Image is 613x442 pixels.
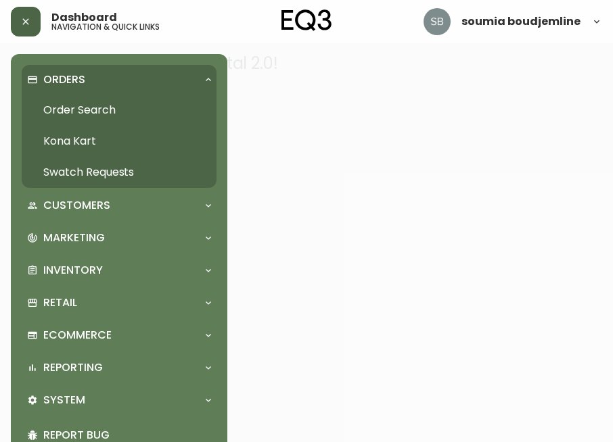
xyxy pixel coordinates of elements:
[43,360,103,375] p: Reporting
[43,263,103,278] p: Inventory
[22,353,217,383] div: Reporting
[22,191,217,220] div: Customers
[22,126,217,157] a: Kona Kart
[22,65,217,95] div: Orders
[22,385,217,415] div: System
[461,16,581,27] span: soumia boudjemline
[43,328,112,343] p: Ecommerce
[43,230,105,245] p: Marketing
[281,9,332,31] img: logo
[22,320,217,350] div: Ecommerce
[51,23,160,31] h5: navigation & quick links
[424,8,451,35] img: 83621bfd3c61cadf98040c636303d86a
[43,72,85,87] p: Orders
[22,223,217,253] div: Marketing
[22,288,217,318] div: Retail
[43,198,110,213] p: Customers
[51,12,117,23] span: Dashboard
[22,157,217,188] a: Swatch Requests
[22,255,217,285] div: Inventory
[22,95,217,126] a: Order Search
[43,393,85,408] p: System
[43,295,77,310] p: Retail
